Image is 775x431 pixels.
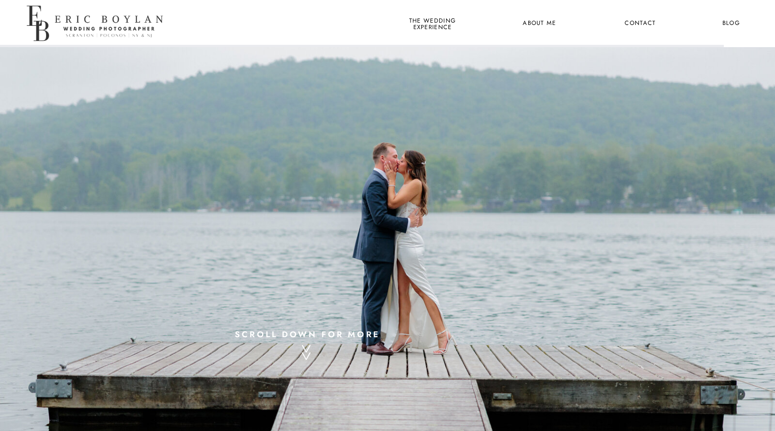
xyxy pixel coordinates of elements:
[227,327,387,340] a: scroll down for more
[517,18,562,30] a: About Me
[623,18,657,30] a: Contact
[407,18,458,30] a: the wedding experience
[714,18,748,30] a: Blog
